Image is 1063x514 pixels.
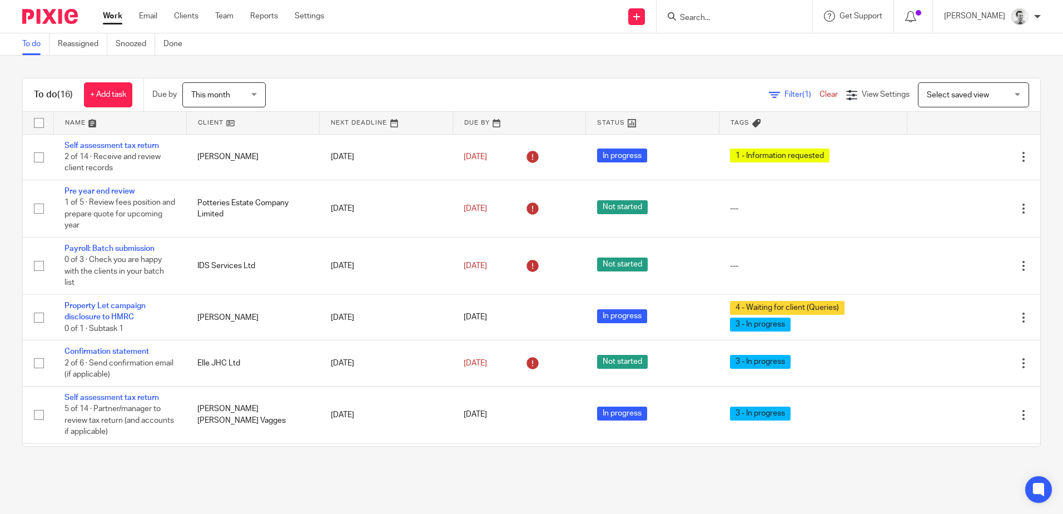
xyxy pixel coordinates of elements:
input: Search [679,13,779,23]
span: 4 - Waiting for client (Queries) [730,301,845,315]
span: (1) [802,91,811,98]
span: This month [191,91,230,99]
span: Tags [731,120,749,126]
td: [DATE] [320,386,453,443]
span: [DATE] [464,314,487,322]
td: [PERSON_NAME] [PERSON_NAME] Vagges [186,386,319,443]
a: Email [139,11,157,22]
td: [PERSON_NAME] [186,134,319,180]
span: In progress [597,149,647,162]
td: [DATE] [320,238,453,295]
td: [DATE] [320,295,453,340]
span: [DATE] [464,262,487,270]
div: --- [730,260,896,271]
span: 0 of 3 · Check you are happy with the clients in your batch list [64,256,164,287]
td: [DATE] [320,180,453,237]
span: Get Support [840,12,882,20]
a: Pre year end review [64,187,135,195]
a: Team [215,11,234,22]
span: [DATE] [464,153,487,161]
span: 3 - In progress [730,407,791,421]
div: --- [730,203,896,214]
a: Work [103,11,122,22]
span: Filter [784,91,819,98]
a: Self assessment tax return [64,394,159,402]
span: 5 of 14 · Partner/manager to review tax return (and accounts if applicable) [64,405,174,436]
img: Andy_2025.jpg [1011,8,1029,26]
a: Clear [819,91,838,98]
span: [DATE] [464,411,487,419]
a: Done [163,33,191,55]
td: [DATE] [320,340,453,386]
span: Select saved view [927,91,989,99]
a: Property Let campaign disclosure to HMRC [64,302,146,321]
span: 0 of 1 · Subtask 1 [64,325,123,333]
td: [DATE] [320,134,453,180]
span: Not started [597,258,648,271]
a: Self assessment tax return [64,142,159,150]
span: Not started [597,355,648,369]
a: Snoozed [116,33,155,55]
td: [DATE] [320,443,453,501]
a: Reports [250,11,278,22]
span: In progress [597,309,647,323]
p: Due by [152,89,177,100]
td: [PERSON_NAME] [186,443,319,501]
span: In progress [597,407,647,421]
span: 2 of 14 · Receive and review client records [64,153,161,172]
span: Not started [597,200,648,214]
td: Potteries Estate Company Limited [186,180,319,237]
td: [PERSON_NAME] [186,295,319,340]
span: 3 - In progress [730,318,791,332]
span: (16) [57,90,73,99]
span: View Settings [862,91,910,98]
a: To do [22,33,49,55]
td: IDS Services Ltd [186,238,319,295]
span: 2 of 6 · Send confirmation email (if applicable) [64,359,173,379]
a: Payroll: Batch submission [64,245,155,253]
a: Clients [174,11,198,22]
td: Elle JHC Ltd [186,340,319,386]
a: + Add task [84,82,132,107]
a: Settings [295,11,324,22]
span: [DATE] [464,205,487,212]
a: Confirmation statement [64,348,149,355]
span: 3 - In progress [730,355,791,369]
img: Pixie [22,9,78,24]
span: [DATE] [464,359,487,367]
span: 1 of 5 · Review fees position and prepare quote for upcoming year [64,199,175,230]
h1: To do [34,89,73,101]
p: [PERSON_NAME] [944,11,1005,22]
a: Reassigned [58,33,107,55]
span: 1 - Information requested [730,149,829,162]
